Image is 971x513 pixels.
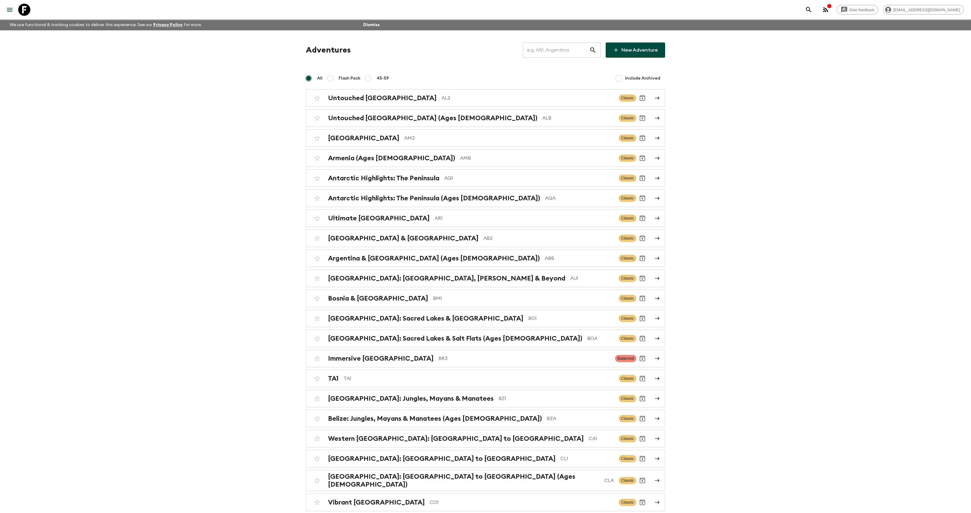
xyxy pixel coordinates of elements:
[328,214,430,222] h2: Ultimate [GEOGRAPHIC_DATA]
[589,435,614,442] p: CA1
[636,372,648,385] button: Archive
[328,194,540,202] h2: Antarctic Highlights: The Peninsula (Ages [DEMOGRAPHIC_DATA])
[377,75,389,81] span: 45-59
[306,410,665,427] a: Belize: Jungles, Mayans & Manatees (Ages [DEMOGRAPHIC_DATA])BZAClassicArchive
[153,23,183,27] a: Privacy Policy
[619,435,636,442] span: Classic
[636,312,648,324] button: Archive
[306,169,665,187] a: Antarctic Highlights: The PeninsulaAQ1ClassicArchive
[328,415,542,423] h2: Belize: Jungles, Mayans & Manatees (Ages [DEMOGRAPHIC_DATA])
[306,229,665,247] a: [GEOGRAPHIC_DATA] & [GEOGRAPHIC_DATA]AB2ClassicArchive
[328,294,428,302] h2: Bosnia & [GEOGRAPHIC_DATA]
[306,89,665,107] a: Untouched [GEOGRAPHIC_DATA]AL2ClassicArchive
[619,375,636,382] span: Classic
[545,255,614,262] p: ABB
[306,109,665,127] a: Untouched [GEOGRAPHIC_DATA] (Ages [DEMOGRAPHIC_DATA])ALBClassicArchive
[619,395,636,402] span: Classic
[483,235,614,242] p: AB2
[636,252,648,264] button: Archive
[306,44,351,56] h1: Adventures
[636,212,648,224] button: Archive
[306,430,665,447] a: Western [GEOGRAPHIC_DATA]: [GEOGRAPHIC_DATA] to [GEOGRAPHIC_DATA]CA1ClassicArchive
[328,114,537,122] h2: Untouched [GEOGRAPHIC_DATA] (Ages [DEMOGRAPHIC_DATA])
[306,290,665,307] a: Bosnia & [GEOGRAPHIC_DATA]BM1ClassicArchive
[404,134,614,142] p: AM2
[570,275,614,282] p: AU1
[636,172,648,184] button: Archive
[306,270,665,287] a: [GEOGRAPHIC_DATA]: [GEOGRAPHIC_DATA], [PERSON_NAME] & BeyondAU1ClassicArchive
[636,392,648,405] button: Archive
[306,129,665,147] a: [GEOGRAPHIC_DATA]AM2ClassicArchive
[328,375,339,382] h2: TA1
[523,42,589,59] input: e.g. AR1, Argentina
[837,5,878,15] a: Give feedback
[306,330,665,347] a: [GEOGRAPHIC_DATA]: Sacred Lakes & Salt Flats (Ages [DEMOGRAPHIC_DATA])BOAClassicArchive
[606,42,665,58] a: New Adventure
[619,215,636,222] span: Classic
[442,94,614,102] p: AL2
[328,234,479,242] h2: [GEOGRAPHIC_DATA] & [GEOGRAPHIC_DATA]
[636,352,648,365] button: Archive
[560,455,614,462] p: CL1
[619,455,636,462] span: Classic
[306,189,665,207] a: Antarctic Highlights: The Peninsula (Ages [DEMOGRAPHIC_DATA])AQAClassicArchive
[306,310,665,327] a: [GEOGRAPHIC_DATA]: Sacred Lakes & [GEOGRAPHIC_DATA]BO1ClassicArchive
[619,235,636,242] span: Classic
[4,4,16,16] button: menu
[636,292,648,304] button: Archive
[306,149,665,167] a: Armenia (Ages [DEMOGRAPHIC_DATA])AMBClassicArchive
[306,450,665,467] a: [GEOGRAPHIC_DATA]: [GEOGRAPHIC_DATA] to [GEOGRAPHIC_DATA]CL1ClassicArchive
[328,395,494,403] h2: [GEOGRAPHIC_DATA]: Jungles, Mayans & Manatees
[636,92,648,104] button: Archive
[636,272,648,284] button: Archive
[343,375,614,382] p: TA1
[328,154,455,162] h2: Armenia (Ages [DEMOGRAPHIC_DATA])
[619,275,636,282] span: Classic
[636,152,648,164] button: Archive
[604,477,614,484] p: CLA
[339,75,360,81] span: Flash Pack
[328,498,425,506] h2: Vibrant [GEOGRAPHIC_DATA]
[328,94,437,102] h2: Untouched [GEOGRAPHIC_DATA]
[306,350,665,367] a: Immersive [GEOGRAPHIC_DATA]BR3BalancedArchive
[430,499,614,506] p: CO1
[306,494,665,511] a: Vibrant [GEOGRAPHIC_DATA]CO1ClassicArchive
[328,174,439,182] h2: Antarctic Highlights: The Peninsula
[328,355,434,362] h2: Immersive [GEOGRAPHIC_DATA]
[803,4,815,16] button: search adventures
[636,474,648,487] button: Archive
[528,315,614,322] p: BO1
[306,470,665,491] a: [GEOGRAPHIC_DATA]: [GEOGRAPHIC_DATA] to [GEOGRAPHIC_DATA] (Ages [DEMOGRAPHIC_DATA])CLAClassicArchive
[619,175,636,182] span: Classic
[328,473,599,488] h2: [GEOGRAPHIC_DATA]: [GEOGRAPHIC_DATA] to [GEOGRAPHIC_DATA] (Ages [DEMOGRAPHIC_DATA])
[619,114,636,122] span: Classic
[444,175,614,182] p: AQ1
[615,355,636,362] span: Balanced
[619,315,636,322] span: Classic
[306,209,665,227] a: Ultimate [GEOGRAPHIC_DATA]AR1ClassicArchive
[619,255,636,262] span: Classic
[328,335,582,342] h2: [GEOGRAPHIC_DATA]: Sacred Lakes & Salt Flats (Ages [DEMOGRAPHIC_DATA])
[547,415,614,422] p: BZA
[619,477,636,484] span: Classic
[625,75,660,81] span: Include Archived
[883,5,964,15] div: [EMAIL_ADDRESS][DOMAIN_NAME]
[499,395,614,402] p: BZ1
[619,134,636,142] span: Classic
[328,455,556,463] h2: [GEOGRAPHIC_DATA]: [GEOGRAPHIC_DATA] to [GEOGRAPHIC_DATA]
[636,496,648,508] button: Archive
[636,453,648,465] button: Archive
[328,435,584,443] h2: Western [GEOGRAPHIC_DATA]: [GEOGRAPHIC_DATA] to [GEOGRAPHIC_DATA]
[306,250,665,267] a: Argentina & [GEOGRAPHIC_DATA] (Ages [DEMOGRAPHIC_DATA])ABBClassicArchive
[460,155,614,162] p: AMB
[587,335,614,342] p: BOA
[636,132,648,144] button: Archive
[7,19,204,30] p: We use functional & tracking cookies to deliver this experience. See our for more.
[317,75,323,81] span: All
[636,332,648,345] button: Archive
[636,192,648,204] button: Archive
[433,295,614,302] p: BM1
[542,114,614,122] p: ALB
[328,314,523,322] h2: [GEOGRAPHIC_DATA]: Sacred Lakes & [GEOGRAPHIC_DATA]
[846,8,878,12] span: Give feedback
